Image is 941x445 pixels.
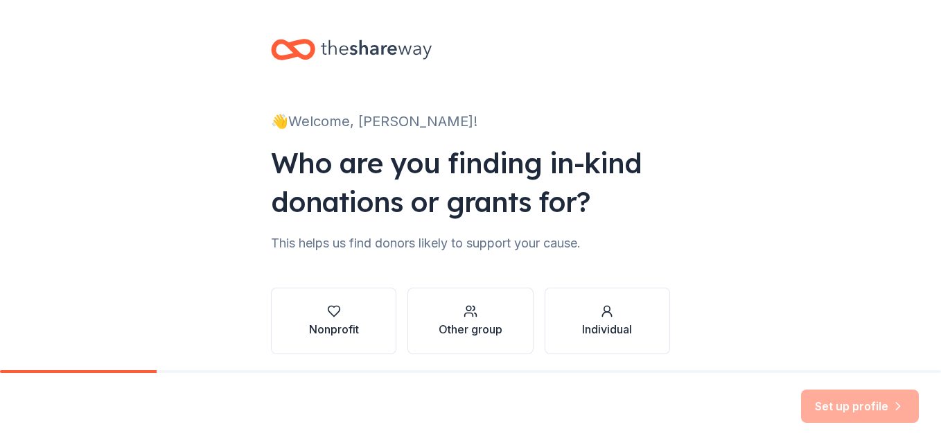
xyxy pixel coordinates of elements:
[407,288,533,354] button: Other group
[271,288,396,354] button: Nonprofit
[545,288,670,354] button: Individual
[271,143,670,221] div: Who are you finding in-kind donations or grants for?
[271,110,670,132] div: 👋 Welcome, [PERSON_NAME]!
[439,321,502,338] div: Other group
[582,321,632,338] div: Individual
[309,321,359,338] div: Nonprofit
[271,232,670,254] div: This helps us find donors likely to support your cause.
